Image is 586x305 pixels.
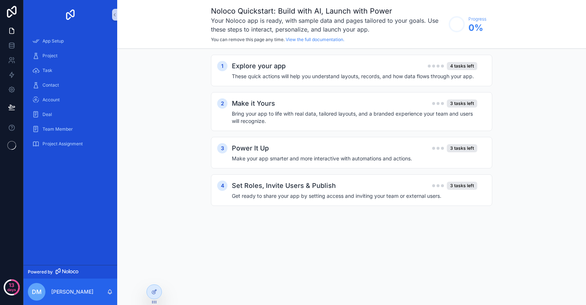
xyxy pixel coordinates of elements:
span: Team Member [42,126,73,132]
div: 4 tasks left [447,62,477,70]
h2: Explore your app [232,61,286,71]
a: Account [28,93,113,106]
h2: Power It Up [232,143,269,153]
div: 3 [217,143,227,153]
a: Powered by [23,265,117,279]
h2: Make it Yours [232,98,275,109]
span: Project [42,53,58,59]
a: Project [28,49,113,62]
div: 2 [217,98,227,109]
h4: Bring your app to life with real data, tailored layouts, and a branded experience your team and u... [232,110,477,125]
span: Task [42,68,52,73]
h3: Your Noloco app is ready, with sample data and pages tailored to your goals. Use these steps to i... [211,16,445,34]
a: Contact [28,79,113,92]
span: Powered by [28,269,53,275]
a: View the full documentation. [286,37,344,42]
h1: Noloco Quickstart: Build with AI, Launch with Power [211,6,445,16]
span: Deal [42,112,52,117]
h4: Make your app smarter and more interactive with automations and actions. [232,155,477,162]
div: 3 tasks left [447,182,477,190]
p: [PERSON_NAME] [51,288,93,295]
span: Project Assignment [42,141,83,147]
a: Task [28,64,113,77]
div: 1 [217,61,227,71]
h4: Get ready to share your app by setting access and inviting your team or external users. [232,192,477,200]
h2: Set Roles, Invite Users & Publish [232,181,336,191]
a: Deal [28,108,113,121]
div: 3 tasks left [447,144,477,152]
span: Account [42,97,60,103]
span: 0 % [468,22,486,34]
a: Project Assignment [28,137,113,150]
div: scrollable content [23,29,117,160]
p: days [7,284,16,295]
p: 13 [9,282,14,289]
a: App Setup [28,35,113,48]
span: App Setup [42,38,64,44]
h4: These quick actions will help you understand layouts, records, and how data flows through your app. [232,73,477,80]
span: You can remove this page any time. [211,37,285,42]
div: scrollable content [117,49,586,226]
span: Contact [42,82,59,88]
a: Team Member [28,123,113,136]
span: Progress [468,16,486,22]
div: 4 [217,181,227,191]
div: 3 tasks left [447,99,477,108]
img: App logo [64,9,76,21]
span: DM [32,287,42,296]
